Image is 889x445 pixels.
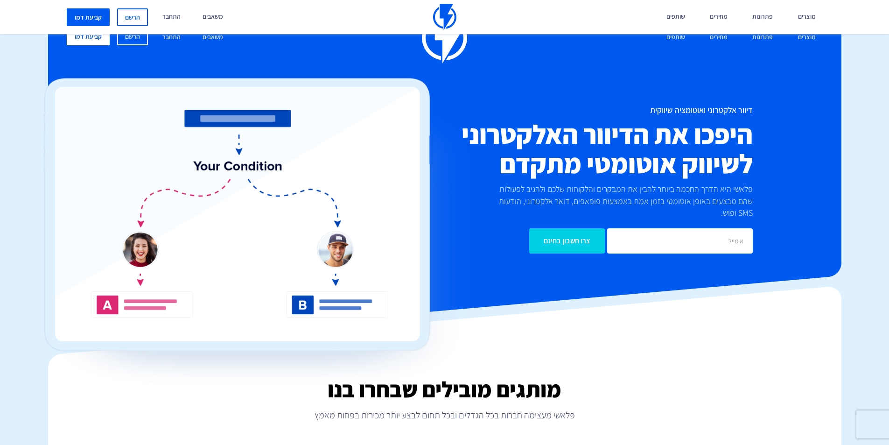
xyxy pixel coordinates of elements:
a: הרשם [117,8,148,26]
h1: דיוור אלקטרוני ואוטומציה שיווקית [389,106,753,115]
a: קביעת דמו [67,8,110,26]
a: מוצרים [791,28,823,48]
a: שותפים [659,28,692,48]
a: מחירים [703,28,735,48]
input: אימייל [607,228,753,254]
a: הרשם [117,28,148,45]
a: משאבים [196,28,230,48]
p: פלאשי היא הדרך החכמה ביותר להבין את המבקרים והלקוחות שלכם ולהגיב לפעולות שהם מבצעים באופן אוטומטי... [483,183,753,219]
p: פלאשי מעצימה חברות בכל הגדלים ובכל תחום לבצע יותר מכירות בפחות מאמץ [48,409,841,422]
h2: מותגים מובילים שבחרו בנו [48,377,841,402]
h2: היפכו את הדיוור האלקטרוני לשיווק אוטומטי מתקדם [389,120,753,178]
a: התחבר [155,28,188,48]
input: צרו חשבון בחינם [529,228,605,254]
a: פתרונות [745,28,780,48]
a: קביעת דמו [67,28,110,45]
